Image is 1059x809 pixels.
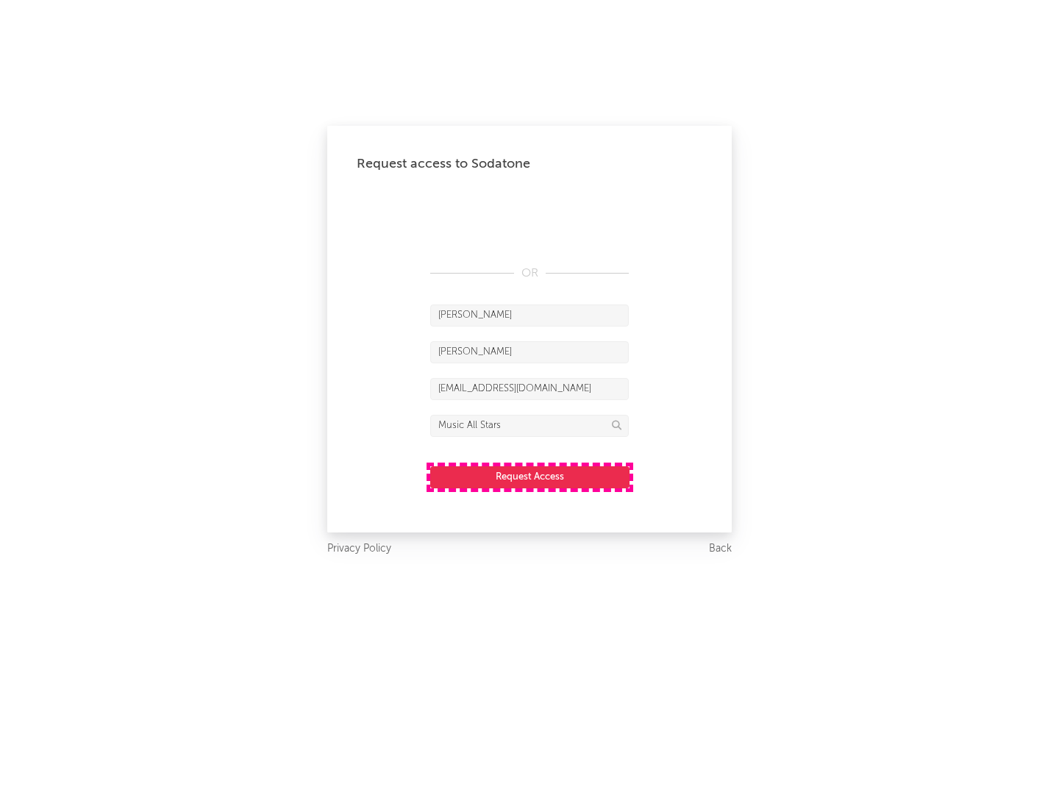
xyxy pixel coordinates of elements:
input: Last Name [430,341,629,363]
div: Request access to Sodatone [357,155,702,173]
div: OR [430,265,629,282]
button: Request Access [430,466,630,488]
a: Back [709,540,732,558]
input: Email [430,378,629,400]
a: Privacy Policy [327,540,391,558]
input: Division [430,415,629,437]
input: First Name [430,304,629,327]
